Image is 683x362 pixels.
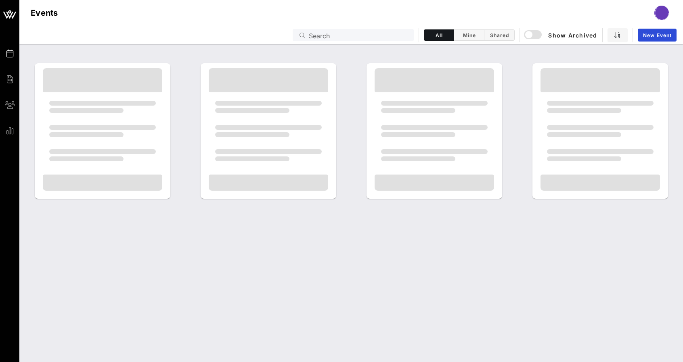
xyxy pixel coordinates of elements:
[459,32,479,38] span: Mine
[484,29,515,41] button: Shared
[489,32,509,38] span: Shared
[525,28,597,42] button: Show Archived
[424,29,454,41] button: All
[429,32,449,38] span: All
[31,6,58,19] h1: Events
[638,29,677,42] a: New Event
[454,29,484,41] button: Mine
[525,30,597,40] span: Show Archived
[643,32,672,38] span: New Event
